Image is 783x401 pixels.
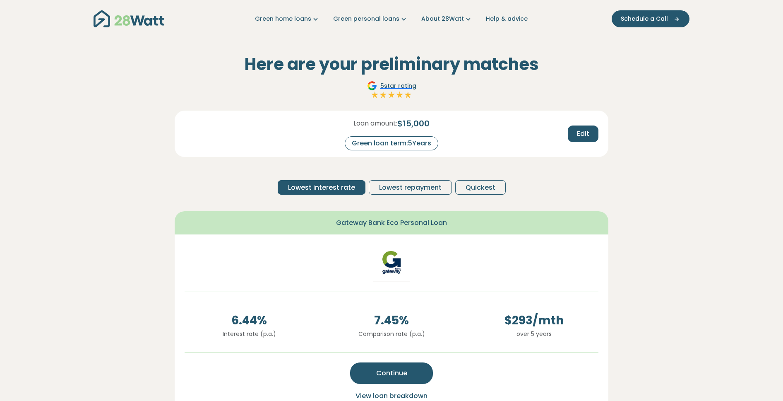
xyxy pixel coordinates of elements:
[94,10,164,27] img: 28Watt
[354,244,429,282] img: gateway-bank logo
[327,329,456,338] p: Comparison rate (p.a.)
[577,129,589,139] span: Edit
[387,91,396,99] img: Full star
[185,312,314,329] span: 6.44 %
[397,117,430,130] span: $ 15,000
[185,329,314,338] p: Interest rate (p.a.)
[396,91,404,99] img: Full star
[612,10,689,27] button: Schedule a Call
[371,91,379,99] img: Full star
[255,14,320,23] a: Green home loans
[355,391,428,401] span: View loan breakdown
[175,54,608,74] h2: Here are your preliminary matches
[379,91,387,99] img: Full star
[333,14,408,23] a: Green personal loans
[353,118,397,128] span: Loan amount:
[486,14,528,23] a: Help & advice
[466,183,495,193] span: Quickest
[336,218,447,228] span: Gateway Bank Eco Personal Loan
[455,180,506,195] button: Quickest
[288,183,355,193] span: Lowest interest rate
[379,183,442,193] span: Lowest repayment
[376,368,407,378] span: Continue
[345,136,438,150] div: Green loan term: 5 Years
[469,312,598,329] span: $ 293 /mth
[327,312,456,329] span: 7.45 %
[278,180,365,195] button: Lowest interest rate
[367,81,377,91] img: Google
[421,14,473,23] a: About 28Watt
[469,329,598,338] p: over 5 years
[380,82,416,90] span: 5 star rating
[94,8,689,29] nav: Main navigation
[369,180,452,195] button: Lowest repayment
[404,91,412,99] img: Full star
[350,362,433,384] button: Continue
[621,14,668,23] span: Schedule a Call
[568,126,598,142] button: Edit
[366,81,418,101] a: Google5star ratingFull starFull starFull starFull starFull star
